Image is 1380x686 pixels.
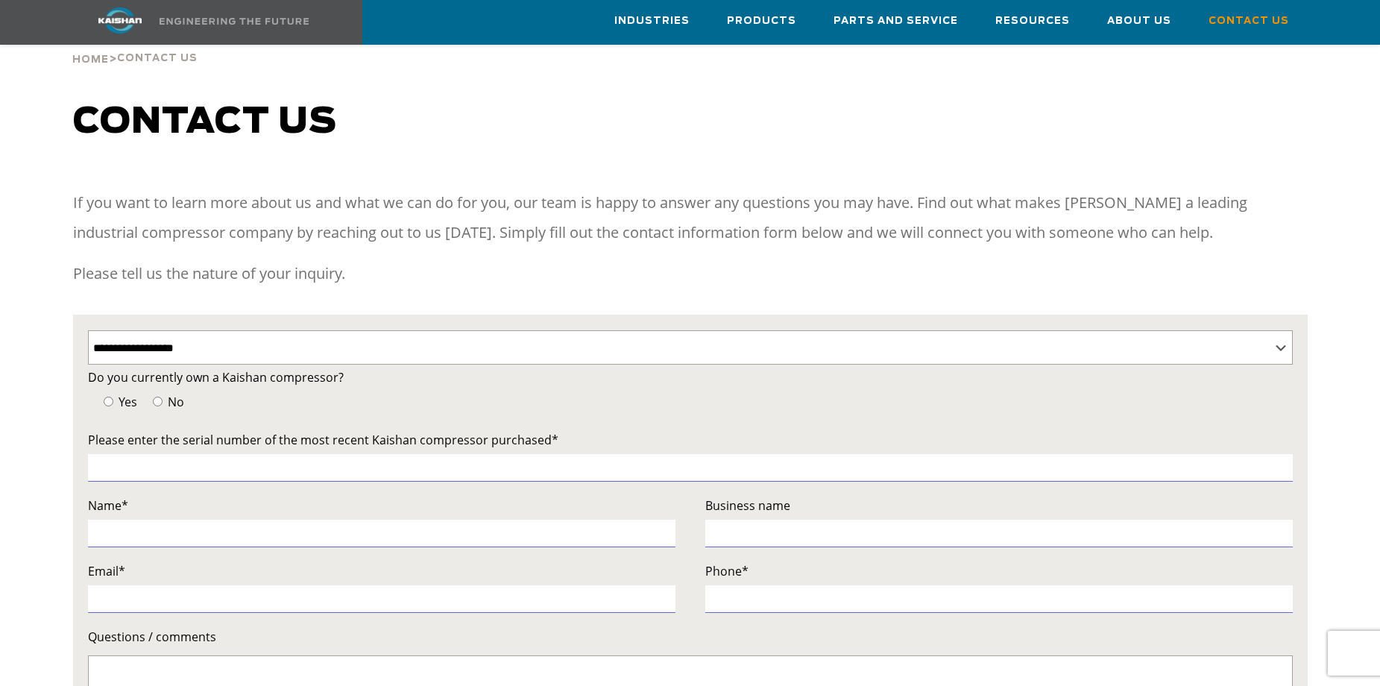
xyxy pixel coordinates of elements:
img: Engineering the future [160,18,309,25]
label: Email* [88,561,675,582]
span: Home [72,55,109,65]
span: Industries [614,13,690,30]
a: Industries [614,1,690,41]
a: Products [727,1,796,41]
label: Phone* [705,561,1293,582]
input: No [153,397,163,406]
label: Name* [88,495,675,516]
span: Resources [995,13,1070,30]
p: Please tell us the nature of your inquiry. [73,259,1308,289]
img: kaishan logo [64,7,176,34]
span: Parts and Service [834,13,958,30]
a: Resources [995,1,1070,41]
span: Contact Us [1209,13,1289,30]
label: Business name [705,495,1293,516]
a: Contact Us [1209,1,1289,41]
span: Contact Us [117,54,198,63]
p: If you want to learn more about us and what we can do for you, our team is happy to answer any qu... [73,188,1308,248]
label: Do you currently own a Kaishan compressor? [88,367,1293,388]
span: Yes [116,394,137,410]
a: Parts and Service [834,1,958,41]
span: Contact us [73,104,337,140]
a: About Us [1107,1,1171,41]
a: Home [72,52,109,66]
input: Yes [104,397,113,406]
span: Products [727,13,796,30]
span: No [165,394,184,410]
span: About Us [1107,13,1171,30]
label: Please enter the serial number of the most recent Kaishan compressor purchased* [88,429,1293,450]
